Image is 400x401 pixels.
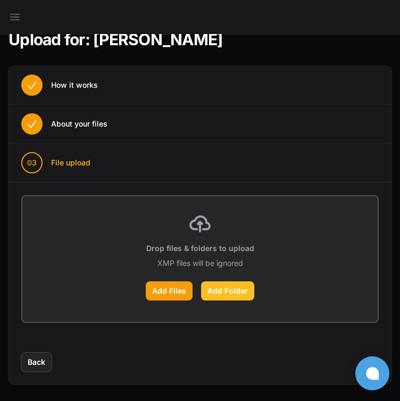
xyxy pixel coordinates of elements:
[9,144,103,182] button: 03 File upload
[355,356,389,390] button: Open chat window
[21,353,52,372] button: Back
[146,243,254,254] p: Drop files & folders to upload
[201,281,254,300] label: Add Folder
[27,157,37,168] span: 03
[146,281,193,300] label: Add Files
[9,30,222,49] h1: Upload for: [PERSON_NAME]
[51,119,107,129] span: About your files
[157,258,243,269] p: XMP files will be ignored
[28,357,45,367] span: Back
[9,105,120,143] button: About your files
[51,157,90,168] span: File upload
[9,66,111,104] button: How it works
[51,80,98,90] span: How it works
